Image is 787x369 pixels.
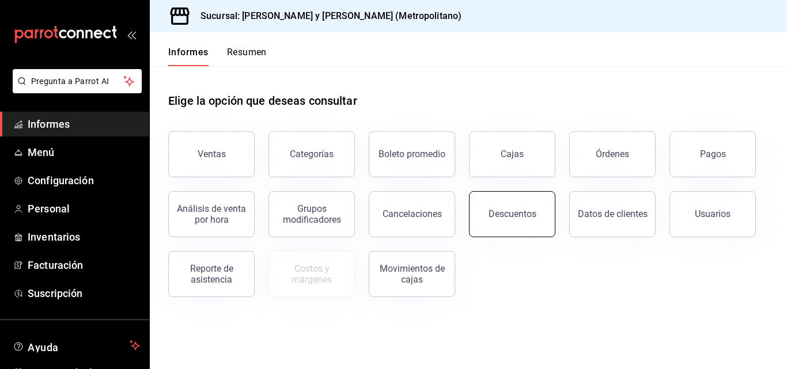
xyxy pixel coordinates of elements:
font: Usuarios [695,208,731,219]
button: abrir_cajón_menú [127,30,136,39]
button: Órdenes [569,131,656,177]
font: Órdenes [596,149,629,159]
font: Cancelaciones [383,208,442,219]
button: Descuentos [469,191,555,237]
font: Sucursal: [PERSON_NAME] y [PERSON_NAME] (Metropolitano) [200,10,461,21]
font: Ventas [198,149,226,159]
font: Categorías [290,149,334,159]
button: Datos de clientes [569,191,656,237]
button: Boleto promedio [369,131,455,177]
button: Movimientos de cajas [369,251,455,297]
font: Informes [168,47,209,58]
a: Pregunta a Parrot AI [8,83,142,96]
font: Descuentos [489,208,536,219]
button: Usuarios [669,191,756,237]
font: Ayuda [28,341,59,353]
font: Configuración [28,174,94,187]
font: Resumen [227,47,267,58]
font: Personal [28,203,70,215]
font: Facturación [28,259,83,271]
font: Inventarios [28,231,80,243]
button: Categorías [268,131,355,177]
font: Pagos [700,149,726,159]
font: Pregunta a Parrot AI [31,77,109,86]
font: Reporte de asistencia [190,263,233,285]
font: Elige la opción que deseas consultar [168,94,357,108]
button: Pagos [669,131,756,177]
button: Ventas [168,131,255,177]
div: pestañas de navegación [168,46,267,66]
button: Cancelaciones [369,191,455,237]
a: Cajas [469,131,555,177]
button: Análisis de venta por hora [168,191,255,237]
button: Reporte de asistencia [168,251,255,297]
font: Suscripción [28,287,82,299]
font: Movimientos de cajas [380,263,445,285]
font: Cajas [501,149,524,159]
font: Boleto promedio [379,149,445,159]
font: Datos de clientes [578,208,648,219]
button: Pregunta a Parrot AI [13,69,142,93]
font: Grupos modificadores [283,203,341,225]
font: Informes [28,118,70,130]
font: Menú [28,146,55,158]
button: Contrata inventarios para ver este informe [268,251,355,297]
font: Costos y márgenes [292,263,332,285]
button: Grupos modificadores [268,191,355,237]
font: Análisis de venta por hora [177,203,246,225]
